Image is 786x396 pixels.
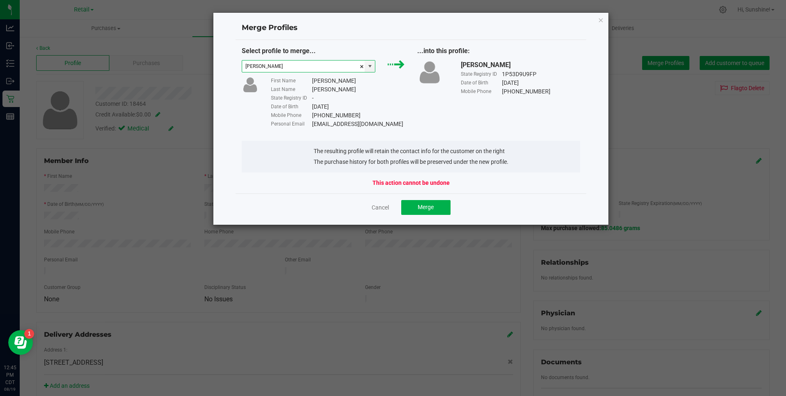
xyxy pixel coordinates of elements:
[502,79,519,87] div: [DATE]
[312,85,356,94] div: [PERSON_NAME]
[312,77,356,85] div: [PERSON_NAME]
[461,79,502,86] div: Date of Birth
[359,61,364,73] span: clear
[271,120,312,128] div: Personal Email
[271,103,312,110] div: Date of Birth
[312,120,403,128] div: [EMAIL_ADDRESS][DOMAIN_NAME]
[461,60,511,70] div: [PERSON_NAME]
[312,111,361,120] div: [PHONE_NUMBER]
[372,203,389,212] a: Cancel
[312,102,329,111] div: [DATE]
[312,94,314,102] div: -
[314,147,509,156] li: The resulting profile will retain the contact info for the customer on the right
[271,86,312,93] div: Last Name
[401,200,451,215] button: Merge
[418,204,434,210] span: Merge
[502,87,550,96] div: [PHONE_NUMBER]
[417,60,442,84] img: user-icon.png
[242,23,580,33] h4: Merge Profiles
[461,88,502,95] div: Mobile Phone
[24,329,34,339] iframe: Resource center unread badge
[8,330,33,355] iframe: Resource center
[271,77,312,84] div: First Name
[461,70,502,78] div: State Registry ID
[271,112,312,119] div: Mobile Phone
[388,60,405,69] img: green_arrow.svg
[372,179,450,187] strong: This action cannot be undone
[314,158,509,166] li: The purchase history for both profiles will be preserved under the new profile.
[242,47,316,55] span: Select profile to merge...
[502,70,536,79] div: 1P53D9U9FP
[242,77,259,93] img: user-icon.png
[242,61,365,72] input: Type customer name to search
[598,15,604,25] button: Close
[271,94,312,102] div: State Registry ID
[417,47,470,55] span: ...into this profile:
